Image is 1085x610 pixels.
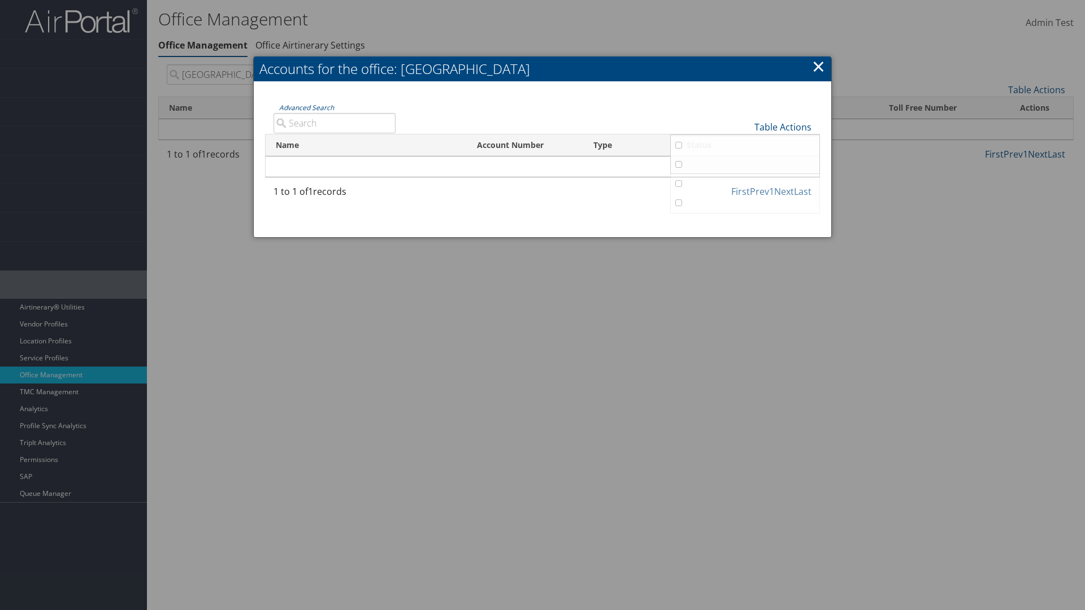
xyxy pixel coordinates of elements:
[266,156,467,177] td: [GEOGRAPHIC_DATA]
[279,103,334,112] a: Advanced Search
[266,134,467,156] th: Name: activate to sort column descending
[671,136,819,155] a: 10
[467,156,584,177] td: 301717
[671,175,819,194] a: 50
[671,135,819,154] a: Column Visibility
[308,185,313,198] span: 1
[671,155,819,175] a: 25
[274,113,396,133] input: Advanced Search
[583,156,676,177] td: Account
[254,56,831,81] h2: Accounts for the office: [GEOGRAPHIC_DATA]
[754,121,811,133] a: Table Actions
[467,134,584,156] th: Account Number: activate to sort column ascending
[583,134,676,156] th: Type: activate to sort column ascending
[671,194,819,213] a: 100
[812,55,825,77] a: ×
[274,185,396,204] div: 1 to 1 of records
